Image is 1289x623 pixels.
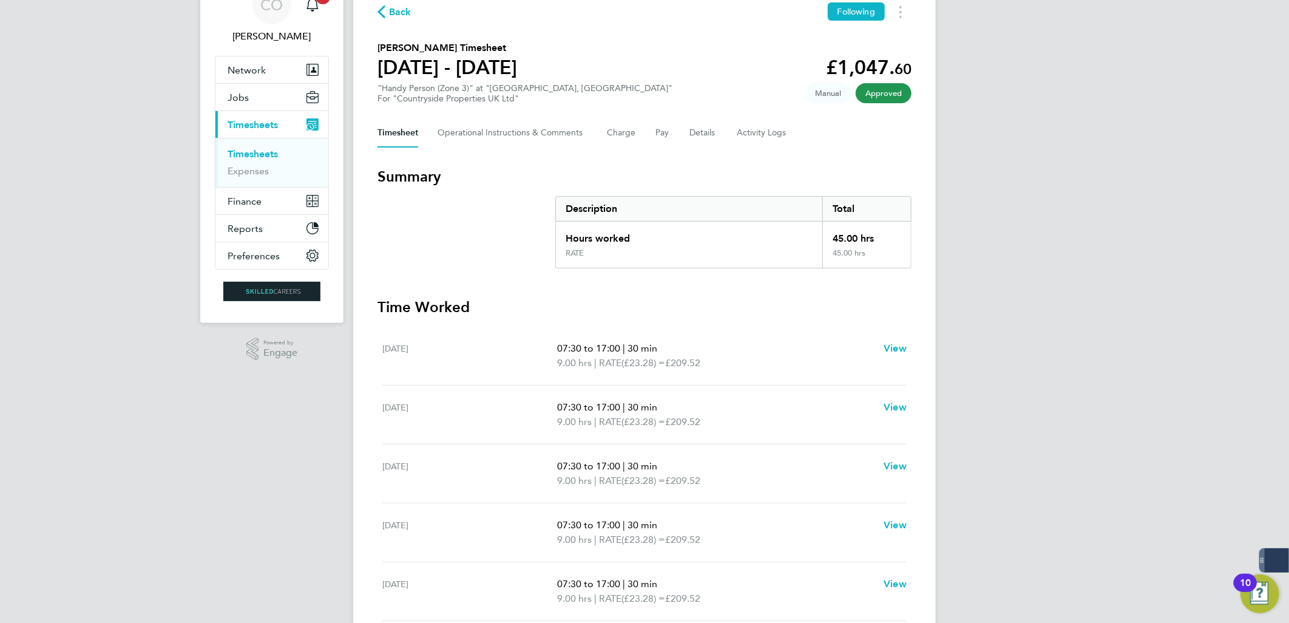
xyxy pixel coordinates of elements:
span: RATE [599,591,621,606]
span: View [884,342,907,354]
span: £209.52 [665,357,700,369]
div: 10 [1240,583,1251,599]
div: "Handy Person (Zone 3)" at "[GEOGRAPHIC_DATA], [GEOGRAPHIC_DATA]" [377,83,672,104]
span: Back [389,5,411,19]
span: This timesheet has been approved. [856,83,912,103]
span: £209.52 [665,593,700,604]
span: Jobs [228,92,249,103]
span: | [594,416,597,427]
div: RATE [566,248,584,258]
span: View [884,578,907,590]
div: [DATE] [382,518,557,547]
button: Finance [215,188,328,214]
h2: [PERSON_NAME] Timesheet [377,41,517,55]
span: Finance [228,196,262,207]
a: View [884,341,907,356]
span: | [594,534,597,545]
div: Description [556,197,822,221]
a: View [884,518,907,533]
button: Following [828,2,885,21]
span: (£23.28) = [621,416,665,427]
span: Following [837,6,875,17]
span: Powered by [263,338,297,348]
span: | [623,401,625,413]
div: [DATE] [382,577,557,606]
button: Reports [215,215,328,242]
a: Timesheets [228,148,278,160]
span: | [623,342,625,354]
span: Craig O'Donovan [215,29,329,44]
span: 9.00 hrs [557,475,592,486]
button: Timesheets [215,111,328,138]
span: Engage [263,348,297,358]
span: 07:30 to 17:00 [557,342,620,354]
span: Preferences [228,250,280,262]
div: [DATE] [382,459,557,488]
h3: Summary [377,167,912,186]
span: RATE [599,356,621,370]
a: Powered byEngage [246,338,298,361]
div: [DATE] [382,400,557,429]
button: Back [377,4,411,19]
span: | [623,578,625,590]
button: Open Resource Center, 10 new notifications [1240,574,1279,613]
span: 07:30 to 17:00 [557,401,620,413]
span: 30 min [628,401,657,413]
span: | [623,519,625,531]
span: Network [228,64,266,76]
button: Timesheet [377,118,418,148]
span: (£23.28) = [621,593,665,604]
span: Timesheets [228,119,278,131]
span: 9.00 hrs [557,534,592,545]
span: RATE [599,474,621,488]
span: (£23.28) = [621,475,665,486]
span: 07:30 to 17:00 [557,578,620,590]
span: (£23.28) = [621,534,665,545]
span: 30 min [628,578,657,590]
span: | [594,593,597,604]
span: | [594,357,597,369]
div: 45.00 hrs [822,222,911,248]
div: 45.00 hrs [822,248,911,268]
div: [DATE] [382,341,557,370]
span: View [884,460,907,472]
span: £209.52 [665,416,700,427]
button: Operational Instructions & Comments [438,118,587,148]
span: £209.52 [665,534,700,545]
div: Summary [555,196,912,268]
span: 07:30 to 17:00 [557,460,620,472]
app-decimal: £1,047. [826,56,912,79]
span: RATE [599,415,621,429]
span: (£23.28) = [621,357,665,369]
span: View [884,519,907,531]
span: RATE [599,533,621,547]
span: | [623,460,625,472]
span: 9.00 hrs [557,357,592,369]
span: 9.00 hrs [557,416,592,427]
button: Pay [655,118,670,148]
span: Reports [228,223,263,234]
span: 30 min [628,342,657,354]
button: Preferences [215,242,328,269]
a: View [884,459,907,474]
div: Hours worked [556,222,822,248]
button: Activity Logs [737,118,788,148]
span: | [594,475,597,486]
span: 30 min [628,519,657,531]
span: £209.52 [665,475,700,486]
span: This timesheet was manually created. [805,83,851,103]
button: Timesheets Menu [890,2,912,21]
div: Timesheets [215,138,328,187]
span: View [884,401,907,413]
a: View [884,400,907,415]
button: Jobs [215,84,328,111]
button: Charge [607,118,636,148]
div: Total [822,197,911,221]
span: 60 [895,60,912,78]
a: Expenses [228,165,269,177]
a: View [884,577,907,591]
button: Details [689,118,717,148]
a: Go to home page [215,282,329,301]
button: Network [215,56,328,83]
span: 30 min [628,460,657,472]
